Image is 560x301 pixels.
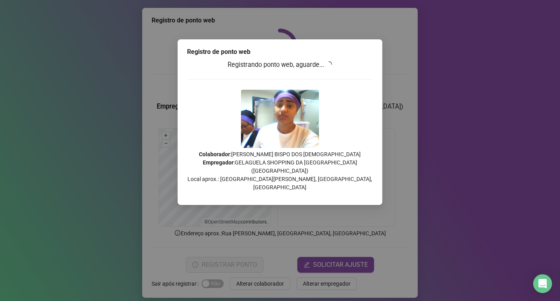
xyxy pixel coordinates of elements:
h3: Registrando ponto web, aguarde... [187,60,373,70]
strong: Colaborador [199,151,230,157]
p: : [PERSON_NAME] BISPO DOS [DEMOGRAPHIC_DATA] : GELAGUELA SHOPPING DA [GEOGRAPHIC_DATA] ([GEOGRAPH... [187,150,373,192]
img: Z [241,90,319,148]
div: Open Intercom Messenger [533,274,552,293]
span: loading [325,61,333,68]
strong: Empregador [203,159,234,166]
div: Registro de ponto web [187,47,373,57]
